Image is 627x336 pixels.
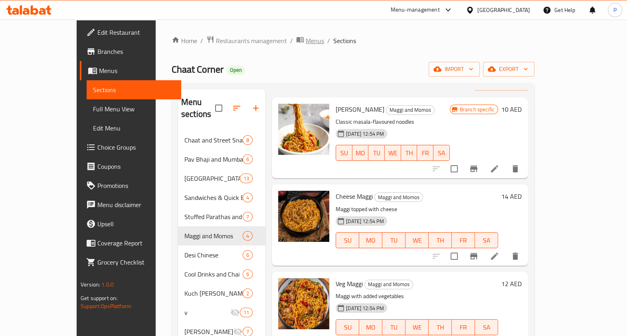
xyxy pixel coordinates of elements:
[243,194,252,202] span: 4
[356,147,366,159] span: MO
[178,150,265,169] div: Pav Bhaji and Mumbai Specials6
[243,231,253,241] div: items
[501,104,522,115] h6: 10 AED
[388,147,398,159] span: WE
[336,232,359,248] button: SU
[210,100,227,117] span: Select all sections
[243,232,252,240] span: 4
[227,99,246,118] span: Sort sections
[343,130,387,138] span: [DATE] 12:54 PM
[240,174,253,183] div: items
[327,36,330,45] li: /
[97,181,175,190] span: Promotions
[362,235,379,246] span: MO
[93,104,175,114] span: Full Menu View
[184,174,240,183] div: Mumbai Street Veg Meals
[80,138,181,157] a: Choice Groups
[87,80,181,99] a: Sections
[475,232,498,248] button: SA
[374,192,423,202] div: Maggi and Momos
[243,212,253,221] div: items
[184,193,243,202] div: Sandwiches & Quick Bites
[391,5,440,15] div: Menu-management
[490,251,499,261] a: Edit menu item
[386,235,402,246] span: TU
[80,23,181,42] a: Edit Restaurant
[372,147,382,159] span: TU
[490,164,499,174] a: Edit menu item
[243,136,252,144] span: 8
[420,147,430,159] span: FR
[375,193,423,202] span: Maggi and Momos
[404,147,414,159] span: TH
[227,65,245,75] div: Open
[433,145,450,161] button: SA
[97,28,175,37] span: Edit Restaurant
[417,145,433,161] button: FR
[243,250,253,260] div: items
[386,322,402,333] span: TU
[339,322,356,333] span: SU
[446,160,463,177] span: Select to update
[80,233,181,253] a: Coverage Report
[243,213,252,221] span: 7
[336,319,359,335] button: SU
[184,308,230,317] span: v
[432,235,449,246] span: TH
[429,232,452,248] button: TH
[336,278,363,290] span: Veg Maggi
[336,103,384,115] span: [PERSON_NAME]
[243,251,252,259] span: 6
[405,319,429,335] button: WE
[296,36,324,46] a: Menus
[184,269,243,279] span: Cool Drinks and Chai
[272,66,295,90] h2: Menu items
[80,157,181,176] a: Coupons
[386,105,434,115] span: Maggi and Momos
[437,147,447,159] span: SA
[101,279,114,290] span: 1.0.0
[489,64,528,74] span: export
[409,235,425,246] span: WE
[478,235,495,246] span: SA
[506,247,525,266] button: delete
[97,238,175,248] span: Coverage Report
[243,156,252,163] span: 6
[457,106,498,113] span: Branch specific
[343,304,387,312] span: [DATE] 12:54 PM
[97,200,175,210] span: Menu disclaimer
[306,36,324,45] span: Menus
[368,145,385,161] button: TU
[184,174,240,183] span: [GEOGRAPHIC_DATA] Veg Meals
[81,293,117,303] span: Get support on:
[336,145,352,161] button: SU
[435,64,473,74] span: import
[184,135,243,145] span: Chaat and Street Snacks
[184,231,243,241] div: Maggi and Momos
[364,280,413,289] div: Maggi and Momos
[80,176,181,195] a: Promotions
[386,105,435,115] div: Maggi and Momos
[243,154,253,164] div: items
[93,123,175,133] span: Edit Menu
[206,36,287,46] a: Restaurants management
[80,214,181,233] a: Upsell
[343,217,387,225] span: [DATE] 12:54 PM
[240,309,252,316] span: 11
[243,269,253,279] div: items
[80,195,181,214] a: Menu disclaimer
[432,322,449,333] span: TH
[478,322,495,333] span: SA
[362,322,379,333] span: MO
[178,188,265,207] div: Sandwiches & Quick Bites4
[452,232,475,248] button: FR
[336,204,498,214] p: Maggi topped with cheese
[409,322,425,333] span: WE
[178,226,265,245] div: Maggi and Momos4
[359,232,382,248] button: MO
[216,36,287,45] span: Restaurants management
[464,247,483,266] button: Branch-specific-item
[97,142,175,152] span: Choice Groups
